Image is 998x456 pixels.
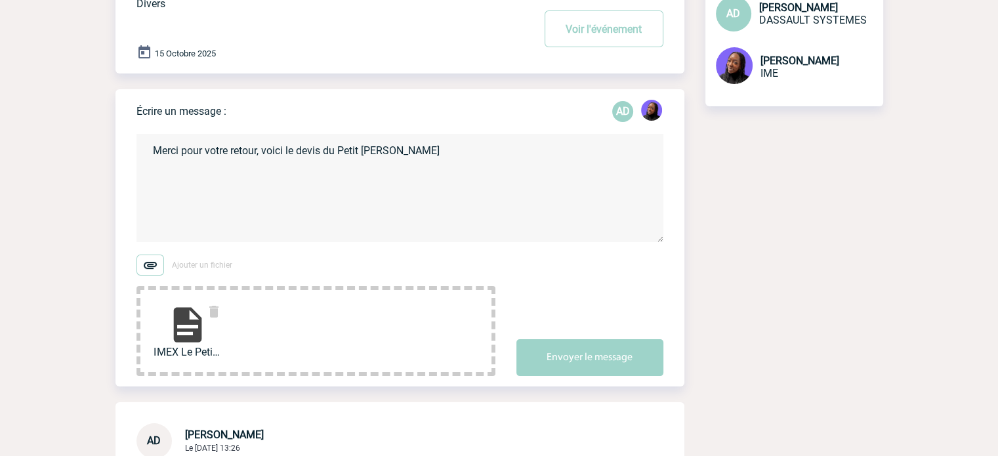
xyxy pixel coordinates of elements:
[516,339,663,376] button: Envoyer le message
[726,7,740,20] span: AD
[155,49,216,58] span: 15 Octobre 2025
[185,444,240,453] span: Le [DATE] 13:26
[172,260,232,270] span: Ajouter un fichier
[612,101,633,122] div: Anne-Catherine DELECROIX
[185,428,264,441] span: [PERSON_NAME]
[716,47,753,84] img: 131349-0.png
[641,100,662,123] div: Tabaski THIAM
[760,54,839,67] span: [PERSON_NAME]
[759,1,838,14] span: [PERSON_NAME]
[612,101,633,122] p: AD
[206,304,222,320] img: delete.svg
[154,346,222,358] span: IMEX Le Petit Victor...
[136,105,226,117] p: Écrire un message :
[147,434,161,447] span: AD
[759,14,867,26] span: DASSAULT SYSTEMES
[760,67,778,79] span: IME
[545,10,663,47] button: Voir l'événement
[167,304,209,346] img: file-document.svg
[641,100,662,121] img: 131349-0.png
